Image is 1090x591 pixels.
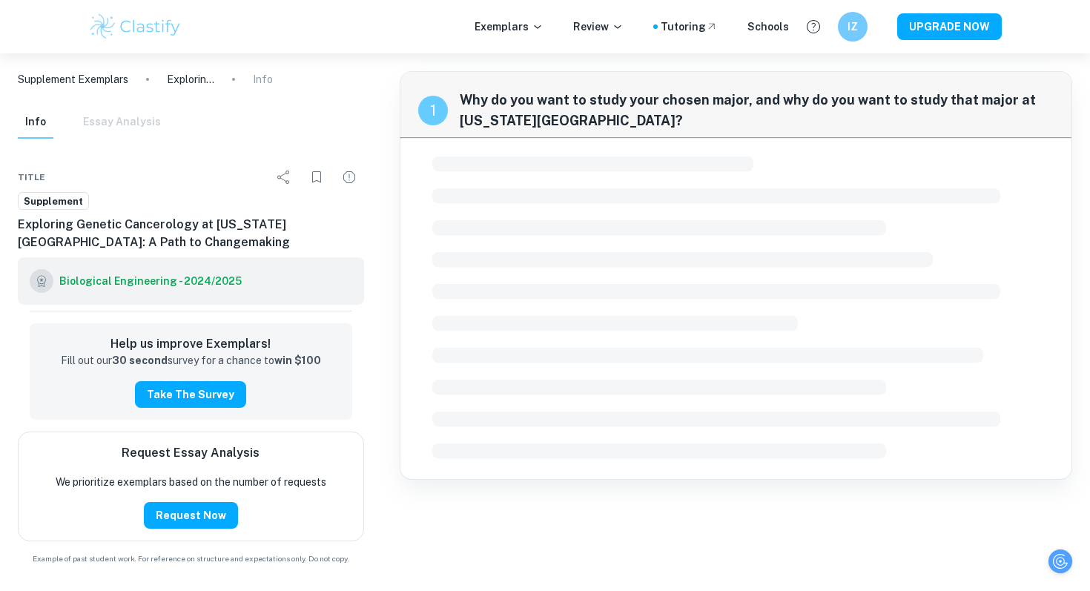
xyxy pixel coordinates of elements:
[302,162,331,192] div: Bookmark
[845,19,862,35] h6: IZ
[18,192,89,211] a: Supplement
[573,19,624,35] p: Review
[269,162,299,192] div: Share
[334,162,364,192] div: Report issue
[418,96,448,125] div: recipe
[18,71,128,88] a: Supplement Exemplars
[274,354,321,366] strong: win $100
[18,171,45,184] span: Title
[897,13,1002,40] button: UPGRADE NOW
[144,502,238,529] button: Request Now
[801,14,826,39] button: Help and Feedback
[475,19,544,35] p: Exemplars
[838,12,868,42] button: IZ
[460,90,1054,131] span: Why do you want to study your chosen major, and why do you want to study that major at [US_STATE]...
[112,354,168,366] strong: 30 second
[19,194,88,209] span: Supplement
[747,19,789,35] a: Schools
[18,216,364,251] h6: Exploring Genetic Cancerology at [US_STATE][GEOGRAPHIC_DATA]: A Path to Changemaking
[167,71,214,88] p: Exploring Genetic Cancerology at [US_STATE][GEOGRAPHIC_DATA]: A Path to Changemaking
[88,12,182,42] img: Clastify logo
[61,353,321,369] p: Fill out our survey for a chance to
[59,273,242,289] h6: Biological Engineering - 2024/2025
[122,444,260,462] h6: Request Essay Analysis
[59,269,242,293] a: Biological Engineering - 2024/2025
[253,71,273,88] p: Info
[18,553,364,564] span: Example of past student work. For reference on structure and expectations only. Do not copy.
[18,106,53,139] button: Info
[56,474,326,490] p: We prioritize exemplars based on the number of requests
[661,19,718,35] a: Tutoring
[42,335,340,353] h6: Help us improve Exemplars!
[135,381,246,408] button: Take the Survey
